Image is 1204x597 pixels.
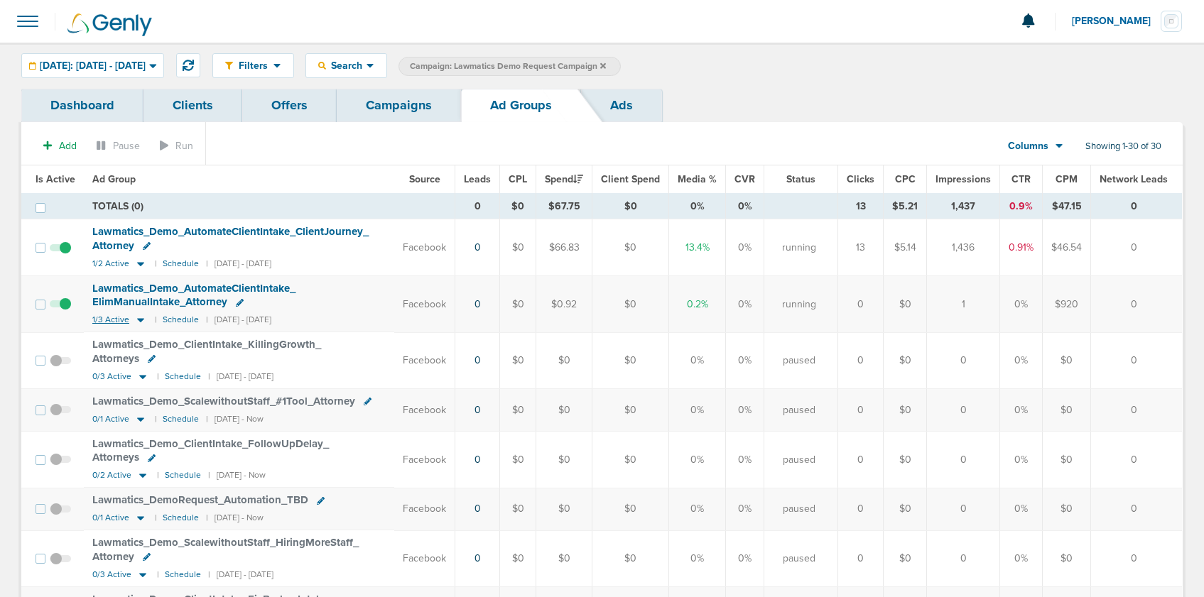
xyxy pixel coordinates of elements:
[592,194,669,219] td: $0
[1000,332,1043,388] td: 0%
[847,173,874,185] span: Clicks
[581,89,662,122] a: Ads
[1008,139,1048,153] span: Columns
[92,569,131,580] span: 0/3 Active
[92,437,329,464] span: Lawmatics_ Demo_ ClientIntake_ FollowUpDelay_ Attorneys
[474,503,481,515] a: 0
[782,241,816,255] span: running
[1091,488,1183,530] td: 0
[206,314,271,325] small: | [DATE] - [DATE]
[782,297,816,312] span: running
[927,530,1000,586] td: 0
[92,282,295,309] span: Lawmatics_ Demo_ AutomateClientIntake_ ElimManualIntake_ Attorney
[394,219,455,276] td: Facebook
[326,60,367,72] span: Search
[394,276,455,332] td: Facebook
[92,536,359,563] span: Lawmatics_ Demo_ ScalewithoutStaff_ HiringMoreStaff_ Attorney
[1043,219,1091,276] td: $46.54
[474,354,481,366] a: 0
[536,389,592,432] td: $0
[1091,219,1183,276] td: 0
[669,332,726,388] td: 0%
[726,332,764,388] td: 0%
[500,432,536,488] td: $0
[242,89,337,122] a: Offers
[1091,389,1183,432] td: 0
[1043,389,1091,432] td: $0
[669,530,726,586] td: 0%
[927,432,1000,488] td: 0
[927,332,1000,388] td: 0
[536,219,592,276] td: $66.83
[838,488,884,530] td: 0
[59,140,77,152] span: Add
[1000,432,1043,488] td: 0%
[726,389,764,432] td: 0%
[1091,276,1183,332] td: 0
[1043,194,1091,219] td: $47.15
[536,332,592,388] td: $0
[206,414,264,425] small: | [DATE] - Now
[726,432,764,488] td: 0%
[1056,173,1078,185] span: CPM
[40,61,146,71] span: [DATE]: [DATE] - [DATE]
[1100,173,1168,185] span: Network Leads
[206,258,271,269] small: | [DATE] - [DATE]
[464,173,491,185] span: Leads
[67,13,152,36] img: Genly
[1043,488,1091,530] td: $0
[1091,432,1183,488] td: 0
[726,219,764,276] td: 0%
[36,173,75,185] span: Is Active
[895,173,916,185] span: CPC
[786,173,815,185] span: Status
[726,530,764,586] td: 0%
[500,332,536,388] td: $0
[884,432,927,488] td: $0
[163,258,199,269] small: Schedule
[927,194,1000,219] td: 1,437
[500,389,536,432] td: $0
[208,569,273,580] small: | [DATE] - [DATE]
[669,194,726,219] td: 0%
[92,258,129,269] span: 1/2 Active
[726,194,764,219] td: 0%
[927,219,1000,276] td: 1,436
[838,389,884,432] td: 0
[726,276,764,332] td: 0%
[163,414,199,425] small: Schedule
[783,403,815,417] span: paused
[734,173,755,185] span: CVR
[884,276,927,332] td: $0
[884,332,927,388] td: $0
[509,173,527,185] span: CPL
[669,389,726,432] td: 0%
[1043,332,1091,388] td: $0
[592,389,669,432] td: $0
[783,502,815,516] span: paused
[92,493,308,506] span: Lawmatics_ DemoRequest_ Automation_ TBD
[1091,194,1183,219] td: 0
[1000,488,1043,530] td: 0%
[1043,432,1091,488] td: $0
[592,219,669,276] td: $0
[394,530,455,586] td: Facebook
[783,354,815,368] span: paused
[1043,530,1091,586] td: $0
[500,276,536,332] td: $0
[92,395,355,407] span: Lawmatics_ Demo_ ScalewithoutStaff_ #1Tool_ Attorney
[500,488,536,530] td: $0
[410,60,606,72] span: Campaign: Lawmatics Demo Request Campaign
[838,332,884,388] td: 0
[394,332,455,388] td: Facebook
[838,194,884,219] td: 13
[92,513,129,523] span: 0/1 Active
[838,276,884,332] td: 0
[1000,530,1043,586] td: 0%
[669,276,726,332] td: 0.2%
[669,488,726,530] td: 0%
[592,276,669,332] td: $0
[1091,530,1183,586] td: 0
[92,338,321,365] span: Lawmatics_ Demo_ ClientIntake_ KillingGrowth_ Attorneys
[474,552,481,564] a: 0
